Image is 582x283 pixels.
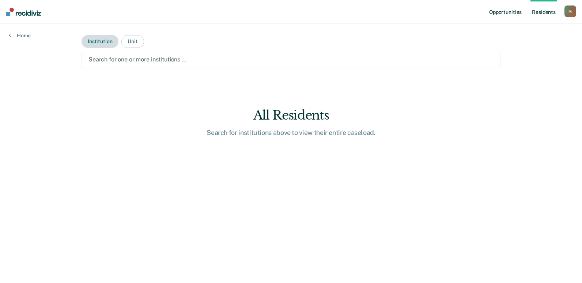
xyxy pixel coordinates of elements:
[174,129,408,137] div: Search for institutions above to view their entire caseload.
[6,8,41,16] img: Recidiviz
[564,5,576,17] button: M
[9,32,31,39] a: Home
[174,108,408,123] div: All Residents
[121,35,144,48] button: Unit
[82,35,118,48] button: Institution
